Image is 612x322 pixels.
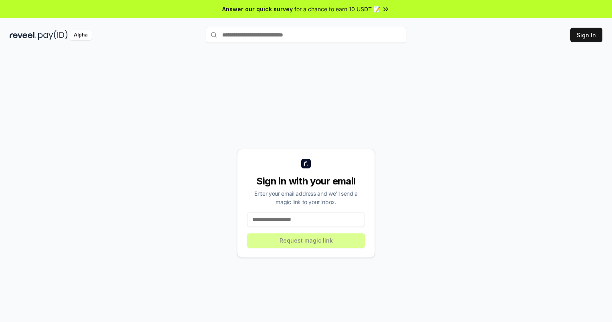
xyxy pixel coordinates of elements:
img: logo_small [301,159,311,168]
div: Alpha [69,30,92,40]
img: pay_id [38,30,68,40]
div: Enter your email address and we’ll send a magic link to your inbox. [247,189,365,206]
span: for a chance to earn 10 USDT 📝 [294,5,380,13]
div: Sign in with your email [247,175,365,188]
button: Sign In [570,28,602,42]
img: reveel_dark [10,30,36,40]
span: Answer our quick survey [222,5,293,13]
